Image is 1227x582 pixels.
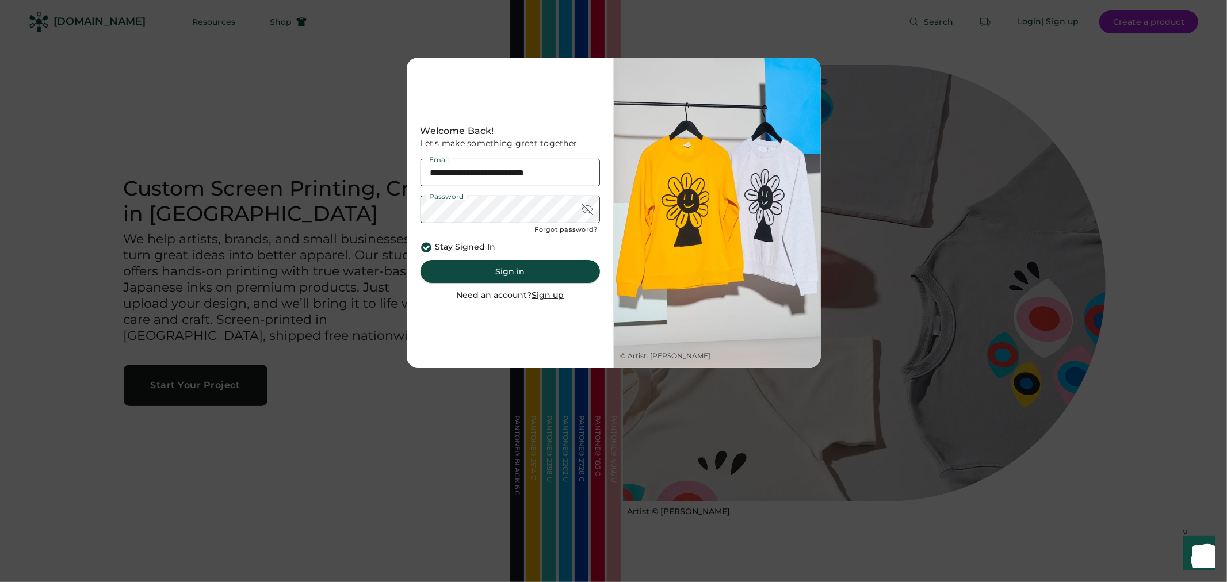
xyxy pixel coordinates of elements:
[421,138,600,150] div: Let's make something great together.
[421,260,600,283] button: Sign in
[1172,530,1222,580] iframe: Front Chat
[421,124,600,138] div: Welcome Back!
[427,156,452,163] div: Email
[535,225,598,235] div: Forgot password?
[532,290,564,300] u: Sign up
[456,290,564,301] div: Need an account?
[614,58,821,368] img: Web-Rendered_Studio-51sRGB.jpg
[621,351,711,361] div: © Artist: [PERSON_NAME]
[435,242,496,253] div: Stay Signed In
[427,193,467,200] div: Password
